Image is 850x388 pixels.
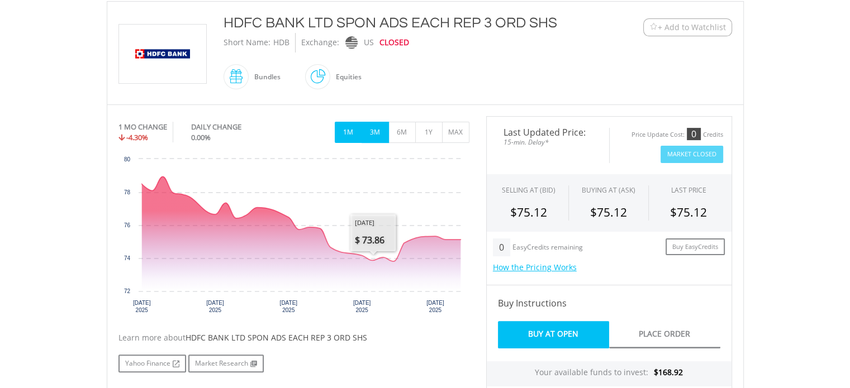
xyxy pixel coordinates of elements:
[666,238,725,256] a: Buy EasyCredits
[649,23,658,31] img: Watchlist
[126,132,148,142] span: -4.30%
[502,185,555,195] div: SELLING AT (BID)
[643,18,732,36] button: Watchlist + Add to Watchlist
[345,36,357,49] img: nasdaq.png
[249,64,281,90] div: Bundles
[191,132,211,142] span: 0.00%
[279,300,297,313] text: [DATE] 2025
[124,288,130,294] text: 72
[687,128,701,140] div: 0
[364,33,374,52] div: US
[206,300,224,313] text: [DATE] 2025
[415,122,443,143] button: 1Y
[124,255,130,261] text: 74
[487,361,732,386] div: Your available funds to invest:
[379,33,409,52] div: CLOSED
[330,64,362,90] div: Equities
[301,33,339,52] div: Exchange:
[118,332,469,343] div: Learn more about
[353,300,371,313] text: [DATE] 2025
[273,33,289,52] div: HDB
[442,122,469,143] button: MAX
[118,154,469,321] svg: Interactive chart
[498,296,720,310] h4: Buy Instructions
[224,33,270,52] div: Short Name:
[498,321,609,348] a: Buy At Open
[658,22,726,33] span: + Add to Watchlist
[132,300,150,313] text: [DATE] 2025
[495,128,601,137] span: Last Updated Price:
[495,137,601,147] span: 15-min. Delay*
[661,146,723,163] button: Market Closed
[124,222,130,228] text: 76
[224,13,574,33] div: HDFC BANK LTD SPON ADS EACH REP 3 ORD SHS
[582,185,635,195] span: BUYING AT (ASK)
[124,189,130,195] text: 78
[186,332,367,343] span: HDFC BANK LTD SPON ADS EACH REP 3 ORD SHS
[670,204,707,220] span: $75.12
[631,131,685,139] div: Price Update Cost:
[512,243,583,253] div: EasyCredits remaining
[335,122,362,143] button: 1M
[703,131,723,139] div: Credits
[118,154,469,321] div: Chart. Highcharts interactive chart.
[671,185,706,195] div: LAST PRICE
[188,355,264,372] a: Market Research
[493,238,510,256] div: 0
[654,367,683,377] span: $168.92
[191,122,279,132] div: DAILY CHANGE
[493,262,577,272] a: How the Pricing Works
[362,122,389,143] button: 3M
[388,122,416,143] button: 6M
[426,300,444,313] text: [DATE] 2025
[590,204,627,220] span: $75.12
[121,25,205,83] img: EQU.US.HDB.png
[118,355,186,372] a: Yahoo Finance
[124,156,130,162] text: 80
[609,321,720,348] a: Place Order
[510,204,547,220] span: $75.12
[118,122,167,132] div: 1 MO CHANGE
